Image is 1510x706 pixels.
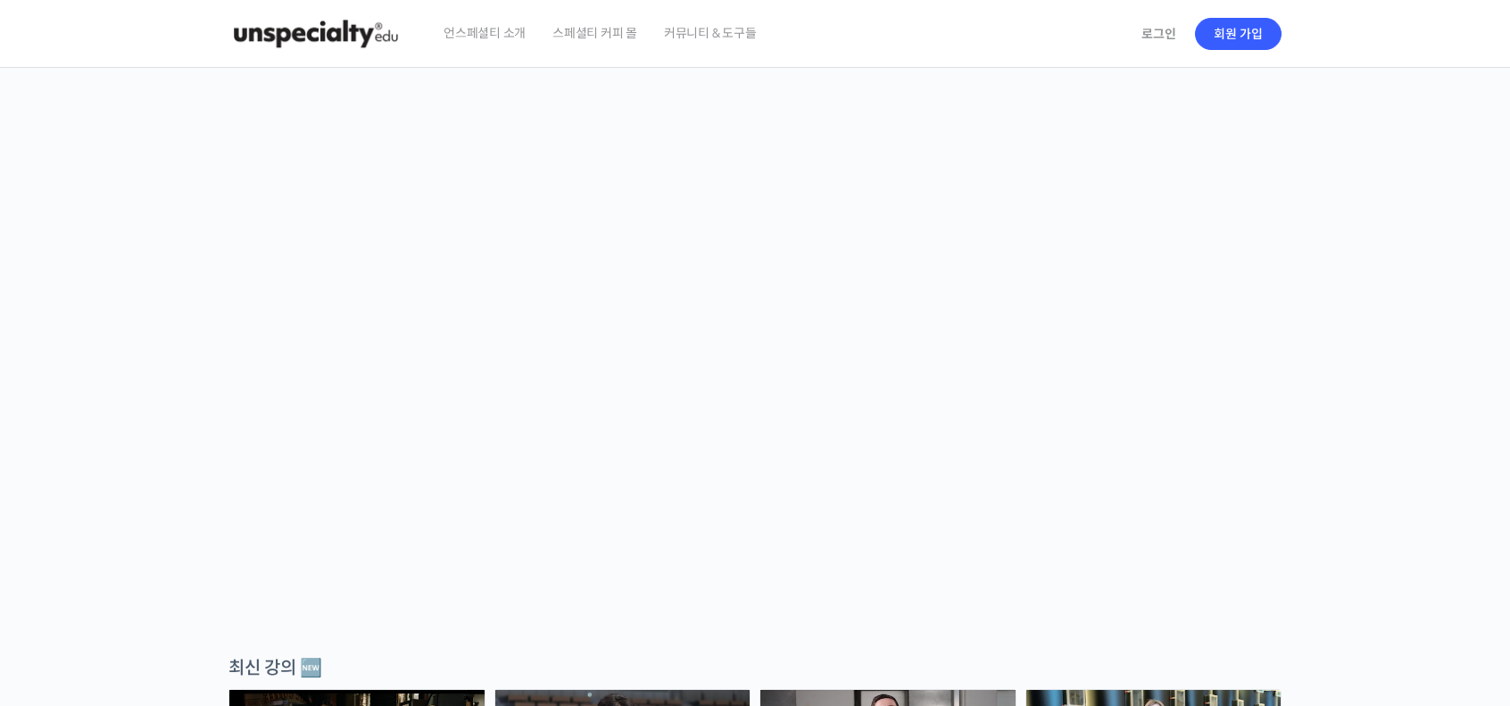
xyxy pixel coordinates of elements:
[1195,18,1282,50] a: 회원 가입
[18,273,1492,363] p: [PERSON_NAME]을 다하는 당신을 위해, 최고와 함께 만든 커피 클래스
[18,371,1492,396] p: 시간과 장소에 구애받지 않고, 검증된 커리큘럼으로
[1131,13,1187,54] a: 로그인
[228,656,1282,680] div: 최신 강의 🆕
